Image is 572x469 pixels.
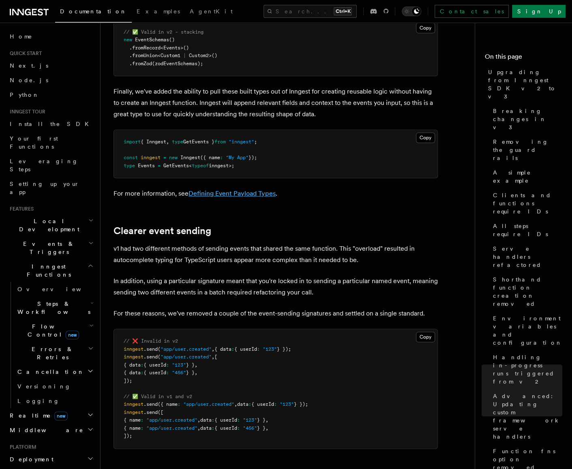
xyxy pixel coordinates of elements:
span: "456" [172,370,186,375]
span: { data [214,346,231,352]
span: inngest [124,354,144,360]
a: A simple example [490,165,562,188]
span: } }); [277,346,291,352]
p: v1 had two different methods of sending events that shared the same function. This "overload" res... [114,243,438,266]
span: typeof [192,163,209,168]
span: Inngest Functions [6,262,88,279]
span: new [169,155,178,160]
span: .fromRecord [129,45,161,51]
span: Install the SDK [10,121,94,127]
span: : [141,370,144,375]
span: < [161,45,163,51]
span: new [124,37,132,43]
span: // ✅ Valid in v1 and v2 [124,394,192,399]
span: Deployment [6,455,54,463]
span: Local Development [6,217,88,233]
button: Middleware [6,423,95,437]
span: } } [186,370,195,375]
a: Defining Event Payload Types [189,190,276,197]
span: , [166,139,169,145]
p: Finally, we've added the ability to pull these built types out of Inngest for creating reusable l... [114,86,438,120]
span: >() [180,45,189,51]
span: , [197,425,200,431]
span: Flow Control [14,322,89,339]
span: ({ name [158,401,178,407]
p: In addition, using a particular signature meant that you're locked in to sending a particular nam... [114,275,438,298]
span: : [178,401,180,407]
button: Deployment [6,452,95,467]
span: Clients and functions require IDs [493,191,562,215]
a: Handling in-progress runs triggered from v2 [490,350,562,389]
span: Events & Triggers [6,240,88,256]
span: .fromZod [129,61,152,66]
span: : [237,425,240,431]
span: { name [124,417,141,423]
span: (zodEventSchemas); [152,61,203,66]
span: { userId [144,362,166,368]
span: Platform [6,444,36,450]
button: Toggle dark mode [402,6,421,16]
span: Logging [17,398,60,404]
span: ( [158,346,161,352]
span: inngest [124,346,144,352]
button: Events & Triggers [6,237,95,259]
span: Inngest tour [6,109,45,115]
h4: On this page [485,52,562,65]
span: { data [124,362,141,368]
span: "app/user.created" [161,346,212,352]
a: Logging [14,394,95,408]
span: } } [257,417,266,423]
a: AgentKit [185,2,238,22]
span: .send [144,354,158,360]
span: , [212,346,214,352]
span: { userId [214,417,237,423]
span: Handling in-progress runs triggered from v2 [493,353,562,386]
span: "app/user.created" [183,401,234,407]
span: Versioning [17,383,71,390]
span: } } [257,425,266,431]
span: AgentKit [190,8,233,15]
span: import [124,139,141,145]
span: "My App" [226,155,249,160]
button: Search...Ctrl+K [264,5,357,18]
span: "123" [263,346,277,352]
a: Breaking changes in v3 [490,104,562,134]
span: : [212,425,214,431]
span: .send [144,346,158,352]
span: Leveraging Steps [10,158,78,173]
span: .fromUnion [129,53,158,58]
p: For these reasons, we've removed a couple of the event-sending signatures and settled on a single... [114,308,438,319]
span: { Inngest [141,139,166,145]
span: : [166,362,169,368]
span: ]); [124,433,132,439]
span: () [169,37,175,43]
span: "app/user.created" [146,425,197,431]
a: Your first Functions [6,131,95,154]
span: "123" [280,401,294,407]
span: Upgrading from Inngest SDK v2 to v3 [488,68,562,100]
a: All steps require IDs [490,219,562,241]
span: Breaking changes in v3 [493,107,562,131]
a: Advanced: Updating custom framework serve handlers [490,389,562,444]
div: Inngest Functions [6,282,95,408]
span: { name [124,425,141,431]
span: : [220,155,223,160]
span: | [183,53,186,58]
span: Realtime [6,411,68,420]
button: Cancellation [14,365,95,379]
span: Home [10,32,32,41]
button: Realtimenew [6,408,95,423]
span: "app/user.created" [161,354,212,360]
a: Clearer event sending [114,225,211,237]
span: : [141,425,144,431]
span: // ❌ Invalid in v2 [124,338,178,344]
a: Leveraging Steps [6,154,95,177]
a: Documentation [55,2,132,23]
a: Install the SDK [6,117,95,131]
span: inngest [124,409,144,415]
span: Features [6,206,34,212]
span: A simple example [493,168,562,185]
span: "app/user.created" [146,417,197,423]
span: { userId [144,370,166,375]
span: inngest>; [209,163,234,168]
